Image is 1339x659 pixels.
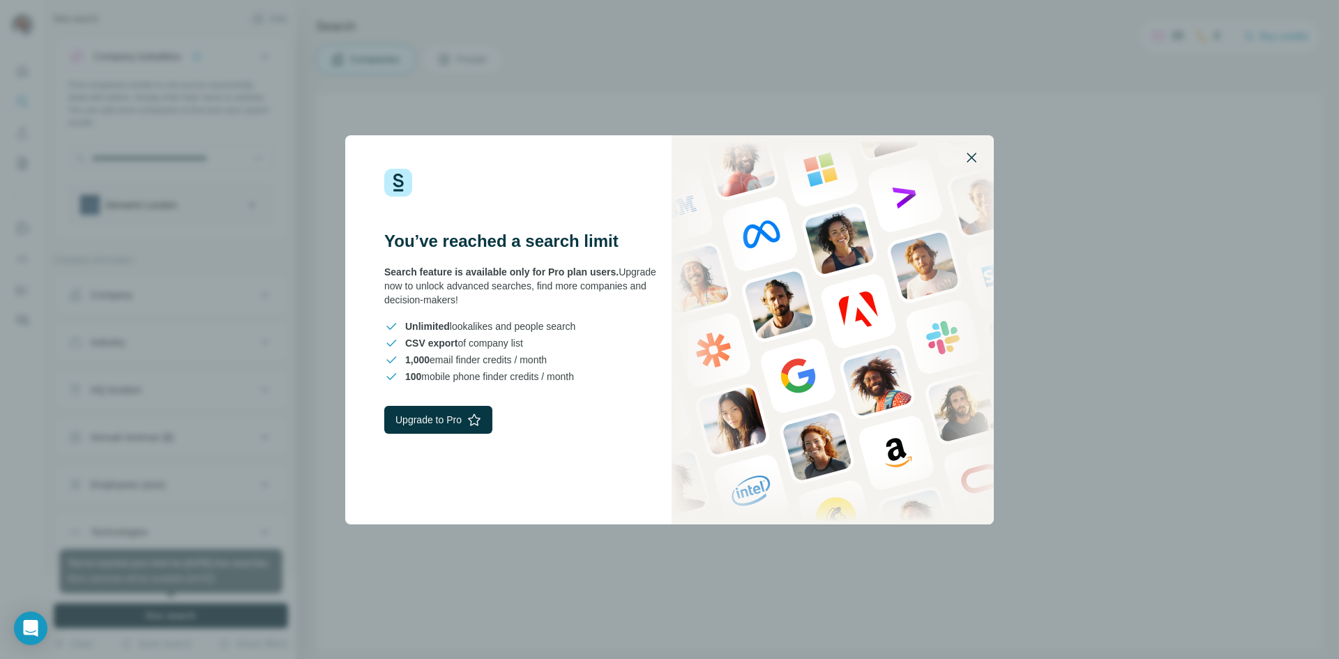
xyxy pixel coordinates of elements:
span: Search feature is available only for Pro plan users. [384,266,619,278]
button: Upgrade to Pro [384,406,492,434]
span: mobile phone finder credits / month [405,370,574,384]
span: of company list [405,336,523,350]
h3: You’ve reached a search limit [384,230,669,252]
img: Surfe Logo [384,169,412,197]
span: lookalikes and people search [405,319,575,333]
span: email finder credits / month [405,353,547,367]
img: Surfe Stock Photo - showing people and technologies [672,135,994,524]
span: 1,000 [405,354,430,365]
span: CSV export [405,338,457,349]
span: 100 [405,371,421,382]
span: Unlimited [405,321,450,332]
div: Upgrade now to unlock advanced searches, find more companies and decision-makers! [384,265,669,307]
div: Open Intercom Messenger [14,612,47,645]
